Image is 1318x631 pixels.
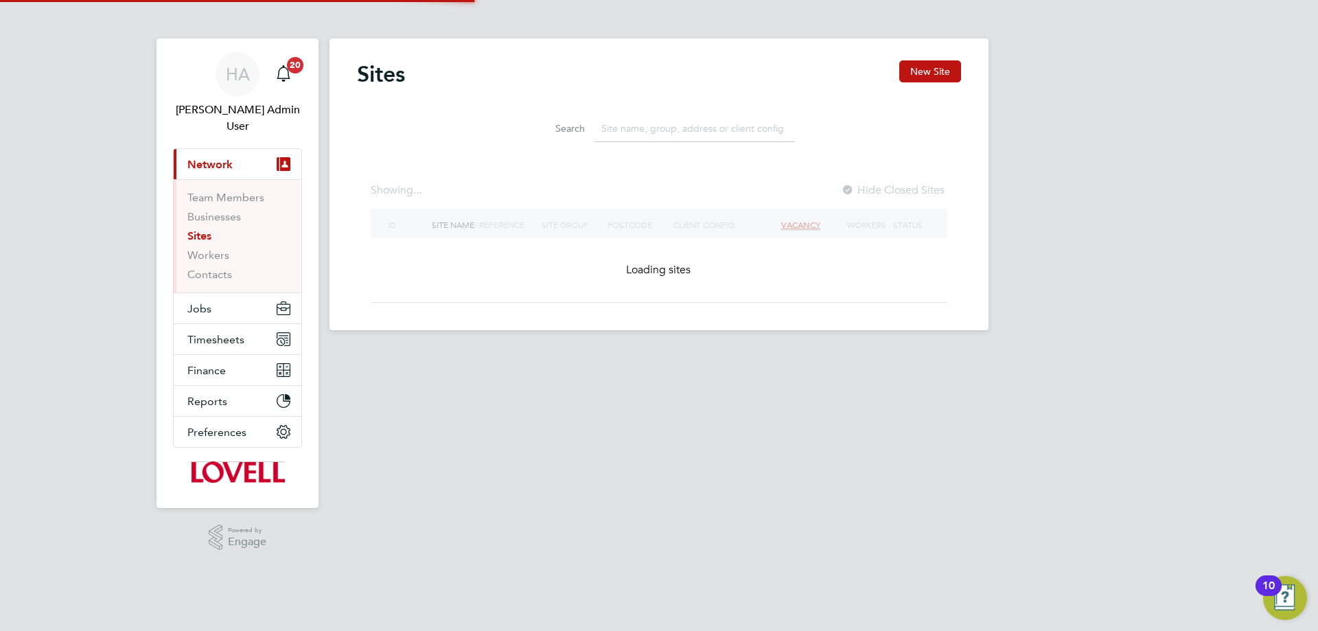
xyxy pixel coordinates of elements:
[187,191,264,204] a: Team Members
[190,461,284,483] img: lovell-logo-retina.png
[187,249,229,262] a: Workers
[187,268,232,281] a: Contacts
[174,179,301,292] div: Network
[187,426,246,439] span: Preferences
[371,183,424,198] div: Showing
[187,395,227,408] span: Reports
[228,525,266,536] span: Powered by
[187,333,244,346] span: Timesheets
[187,364,226,377] span: Finance
[174,355,301,385] button: Finance
[523,122,585,135] label: Search
[157,38,319,508] nav: Main navigation
[173,461,302,483] a: Go to home page
[187,302,211,315] span: Jobs
[187,229,211,242] a: Sites
[173,52,302,135] a: HA[PERSON_NAME] Admin User
[1262,586,1275,604] div: 10
[174,417,301,447] button: Preferences
[187,210,241,223] a: Businesses
[228,536,266,548] span: Engage
[173,102,302,135] span: Hays Admin User
[174,386,301,416] button: Reports
[899,60,961,82] button: New Site
[174,293,301,323] button: Jobs
[270,52,297,96] a: 20
[357,60,405,88] h2: Sites
[594,115,795,142] input: Site name, group, address or client config
[187,158,233,171] span: Network
[841,183,945,197] label: Hide Closed Sites
[174,149,301,179] button: Network
[1263,576,1307,620] button: Open Resource Center, 10 new notifications
[209,525,267,551] a: Powered byEngage
[174,324,301,354] button: Timesheets
[287,57,303,73] span: 20
[226,65,250,83] span: HA
[413,183,421,197] span: ...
